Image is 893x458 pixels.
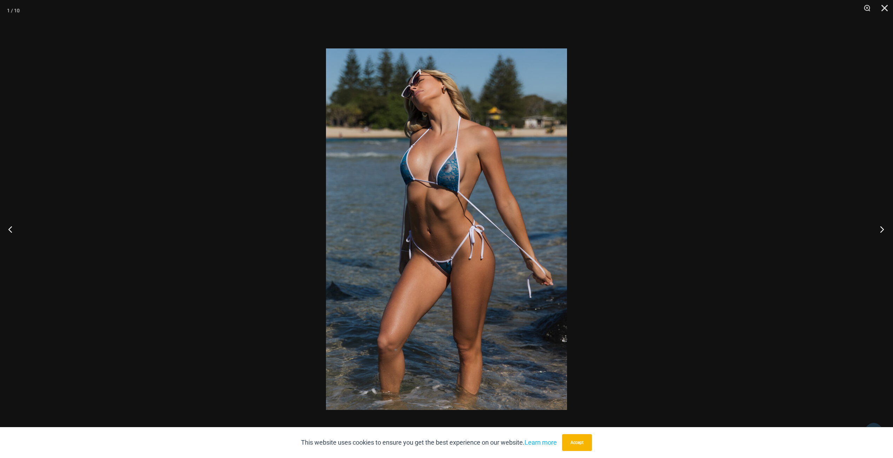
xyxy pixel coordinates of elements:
div: 1 / 10 [7,5,20,16]
button: Accept [562,434,592,451]
p: This website uses cookies to ensure you get the best experience on our website. [301,437,557,448]
img: Waves Breaking Ocean 312 Top 456 Bottom 08 [326,48,567,410]
a: Learn more [525,439,557,446]
button: Next [867,212,893,247]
